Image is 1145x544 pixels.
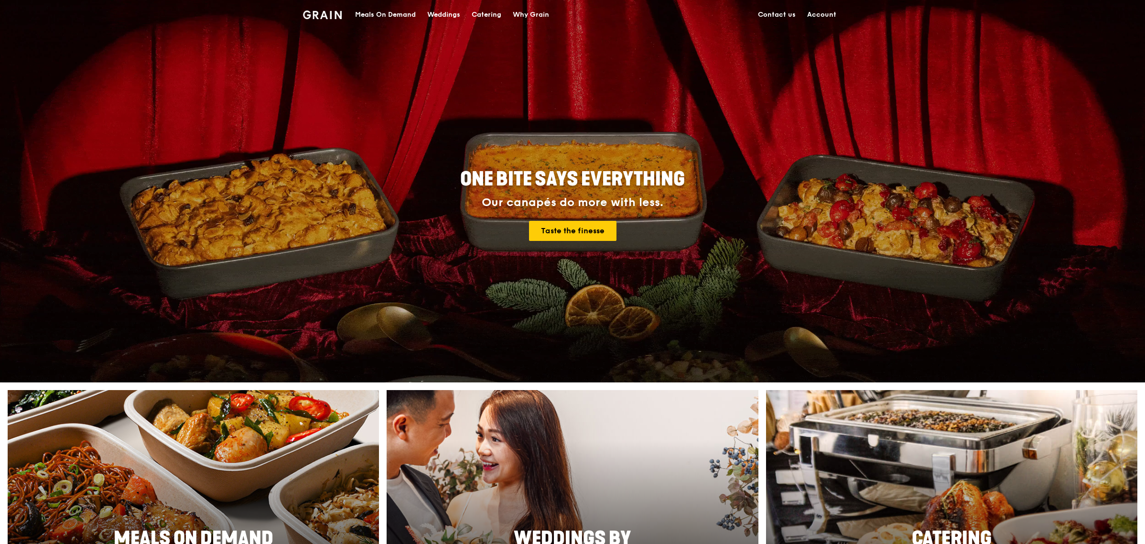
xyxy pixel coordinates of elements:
span: ONE BITE SAYS EVERYTHING [460,168,685,191]
a: Account [801,0,842,29]
div: Meals On Demand [355,0,416,29]
a: Why Grain [507,0,555,29]
a: Taste the finesse [529,221,616,241]
a: Weddings [421,0,466,29]
a: Catering [466,0,507,29]
div: Why Grain [513,0,549,29]
a: Contact us [752,0,801,29]
div: Catering [472,0,501,29]
div: Our canapés do more with less. [400,196,745,209]
img: Grain [303,11,342,19]
div: Weddings [427,0,460,29]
